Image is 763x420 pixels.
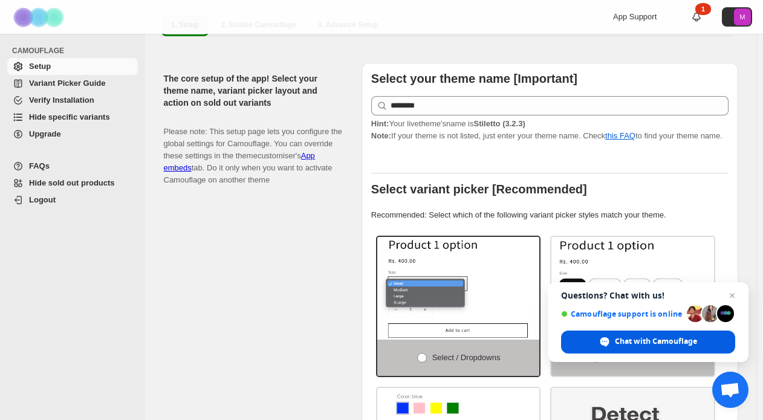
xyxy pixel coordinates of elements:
p: Please note: This setup page lets you configure the global settings for Camouflage. You can overr... [164,114,342,186]
strong: Note: [371,131,391,140]
span: Upgrade [29,129,61,138]
a: Hide specific variants [7,109,138,126]
p: Recommended: Select which of the following variant picker styles match your theme. [371,209,729,221]
h2: The core setup of the app! Select your theme name, variant picker layout and action on sold out v... [164,73,342,109]
span: FAQs [29,161,50,170]
a: Verify Installation [7,92,138,109]
span: Variant Picker Guide [29,79,105,88]
span: Select / Dropdowns [432,353,501,362]
text: M [739,13,745,21]
span: Logout [29,195,56,204]
span: CAMOUFLAGE [12,46,139,56]
a: Open chat [712,372,748,408]
p: If your theme is not listed, just enter your theme name. Check to find your theme name. [371,118,729,142]
span: Hide sold out products [29,178,115,187]
b: Select variant picker [Recommended] [371,183,587,196]
span: Chat with Camouflage [615,336,697,347]
a: 1 [690,11,703,23]
span: Hide specific variants [29,112,110,121]
span: Setup [29,62,51,71]
a: FAQs [7,158,138,175]
img: Camouflage [10,1,70,34]
a: Hide sold out products [7,175,138,192]
span: Camouflage support is online [561,309,683,318]
a: this FAQ [605,131,635,140]
a: Logout [7,192,138,208]
button: Avatar with initials M [722,7,752,27]
span: Chat with Camouflage [561,331,735,354]
span: App Support [613,12,657,21]
b: Select your theme name [Important] [371,72,577,85]
a: Variant Picker Guide [7,75,138,92]
a: Setup [7,58,138,75]
strong: Stiletto (3.2.3) [473,119,525,128]
strong: Hint: [371,119,389,128]
span: Your live theme's name is [371,119,525,128]
a: Upgrade [7,126,138,143]
span: Verify Installation [29,95,94,105]
img: Buttons / Swatches [551,237,714,340]
span: Questions? Chat with us! [561,291,735,300]
img: Select / Dropdowns [377,237,540,340]
span: Avatar with initials M [734,8,751,25]
div: 1 [695,3,711,15]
